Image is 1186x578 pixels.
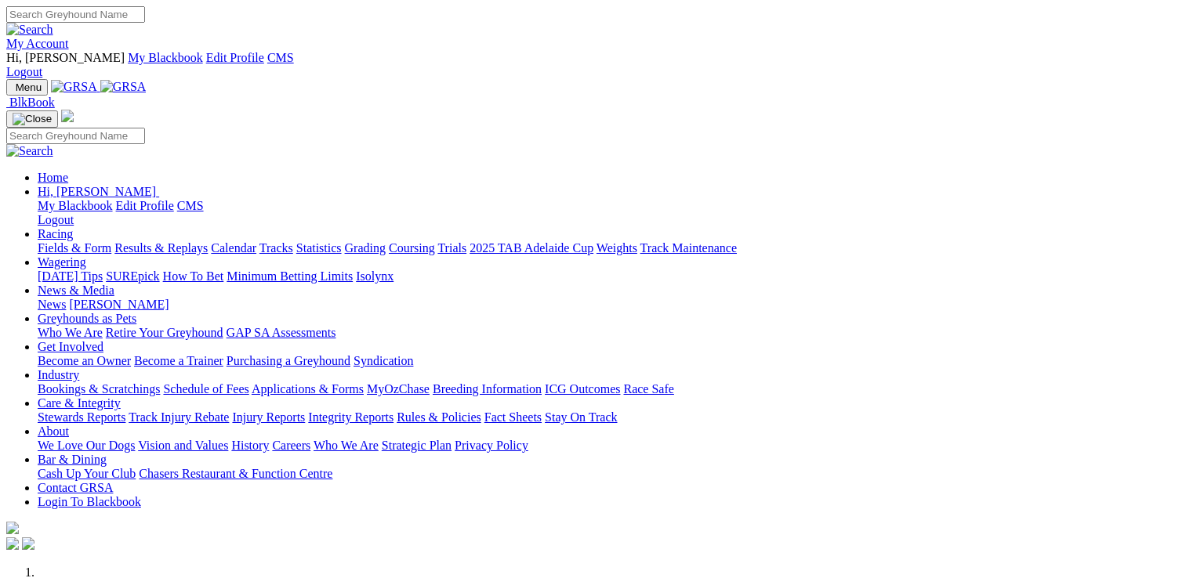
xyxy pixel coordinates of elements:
[545,382,620,396] a: ICG Outcomes
[38,199,113,212] a: My Blackbook
[106,326,223,339] a: Retire Your Greyhound
[51,80,97,94] img: GRSA
[252,382,364,396] a: Applications & Forms
[227,269,353,283] a: Minimum Betting Limits
[6,96,55,109] a: BlkBook
[597,241,637,255] a: Weights
[38,284,114,297] a: News & Media
[6,51,1180,79] div: My Account
[6,128,145,144] input: Search
[6,537,19,550] img: facebook.svg
[38,495,141,508] a: Login To Blackbook
[38,354,1180,368] div: Get Involved
[38,213,74,226] a: Logout
[13,113,52,125] img: Close
[484,410,542,424] a: Fact Sheets
[177,199,204,212] a: CMS
[38,467,136,480] a: Cash Up Your Club
[38,382,160,396] a: Bookings & Scratchings
[389,241,435,255] a: Coursing
[38,326,103,339] a: Who We Are
[128,51,203,64] a: My Blackbook
[38,396,121,410] a: Care & Integrity
[6,110,58,128] button: Toggle navigation
[38,255,86,269] a: Wagering
[9,96,55,109] span: BlkBook
[345,241,386,255] a: Grading
[38,340,103,353] a: Get Involved
[296,241,342,255] a: Statistics
[259,241,293,255] a: Tracks
[38,410,125,424] a: Stewards Reports
[16,81,42,93] span: Menu
[61,110,74,122] img: logo-grsa-white.png
[38,227,73,240] a: Racing
[6,79,48,96] button: Toggle navigation
[38,368,79,381] a: Industry
[433,382,542,396] a: Breeding Information
[640,241,737,255] a: Track Maintenance
[38,326,1180,340] div: Greyhounds as Pets
[38,354,131,367] a: Become an Owner
[38,185,156,198] span: Hi, [PERSON_NAME]
[382,439,452,452] a: Strategic Plan
[100,80,147,94] img: GRSA
[6,37,69,50] a: My Account
[38,269,1180,284] div: Wagering
[38,467,1180,481] div: Bar & Dining
[38,199,1180,227] div: Hi, [PERSON_NAME]
[38,481,113,494] a: Contact GRSA
[6,65,42,78] a: Logout
[38,241,1180,255] div: Racing
[163,382,248,396] a: Schedule of Fees
[206,51,264,64] a: Edit Profile
[623,382,673,396] a: Race Safe
[138,439,228,452] a: Vision and Values
[163,269,224,283] a: How To Bet
[139,467,332,480] a: Chasers Restaurant & Function Centre
[38,382,1180,396] div: Industry
[272,439,310,452] a: Careers
[129,410,229,424] a: Track Injury Rebate
[470,241,593,255] a: 2025 TAB Adelaide Cup
[38,298,1180,312] div: News & Media
[6,6,145,23] input: Search
[356,269,394,283] a: Isolynx
[38,241,111,255] a: Fields & Form
[38,269,103,283] a: [DATE] Tips
[397,410,481,424] a: Rules & Policies
[38,439,1180,453] div: About
[231,439,269,452] a: History
[211,241,256,255] a: Calendar
[134,354,223,367] a: Become a Trainer
[116,199,174,212] a: Edit Profile
[38,424,69,438] a: About
[69,298,169,311] a: [PERSON_NAME]
[308,410,394,424] a: Integrity Reports
[38,298,66,311] a: News
[38,453,107,466] a: Bar & Dining
[367,382,430,396] a: MyOzChase
[354,354,413,367] a: Syndication
[227,326,336,339] a: GAP SA Assessments
[6,144,53,158] img: Search
[6,23,53,37] img: Search
[6,522,19,534] img: logo-grsa-white.png
[38,185,159,198] a: Hi, [PERSON_NAME]
[545,410,617,424] a: Stay On Track
[455,439,528,452] a: Privacy Policy
[38,171,68,184] a: Home
[114,241,208,255] a: Results & Replays
[437,241,466,255] a: Trials
[267,51,294,64] a: CMS
[106,269,159,283] a: SUREpick
[6,51,125,64] span: Hi, [PERSON_NAME]
[22,537,34,550] img: twitter.svg
[38,439,135,452] a: We Love Our Dogs
[232,410,305,424] a: Injury Reports
[227,354,350,367] a: Purchasing a Greyhound
[38,410,1180,424] div: Care & Integrity
[314,439,379,452] a: Who We Are
[38,312,136,325] a: Greyhounds as Pets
